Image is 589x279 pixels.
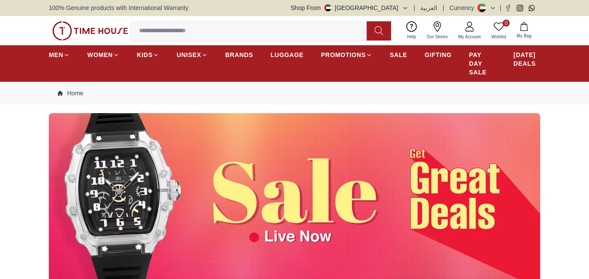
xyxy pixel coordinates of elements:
a: BRANDS [225,47,253,63]
span: GIFTING [425,50,452,59]
a: SALE [390,47,407,63]
button: Shop From[GEOGRAPHIC_DATA] [291,3,409,12]
button: My Bag [511,20,537,41]
a: LUGGAGE [271,47,304,63]
button: العربية [420,3,437,12]
a: Facebook [505,5,511,11]
span: BRANDS [225,50,253,59]
a: UNISEX [177,47,208,63]
a: 0Wishlist [486,20,511,42]
a: Help [402,20,422,42]
span: SALE [390,50,407,59]
span: UNISEX [177,50,201,59]
span: | [414,3,415,12]
span: MEN [49,50,63,59]
a: KIDS [137,47,159,63]
div: Currency [449,3,478,12]
a: [DATE] DEALS [514,47,540,71]
a: Whatsapp [528,5,535,11]
a: MEN [49,47,70,63]
span: Wishlist [488,34,510,40]
a: WOMEN [87,47,119,63]
img: ... [52,21,128,40]
span: LUGGAGE [271,50,304,59]
span: Help [404,34,420,40]
span: 0 [503,20,510,27]
span: PROMOTIONS [321,50,366,59]
span: Our Stores [423,34,451,40]
a: Our Stores [422,20,453,42]
span: | [443,3,444,12]
span: [DATE] DEALS [514,50,540,68]
span: | [500,3,501,12]
a: PROMOTIONS [321,47,372,63]
a: PAY DAY SALE [469,47,496,80]
span: My Account [455,34,484,40]
a: Home [58,89,83,97]
span: WOMEN [87,50,113,59]
span: My Bag [513,33,535,39]
img: United Arab Emirates [324,4,331,11]
span: 100% Genuine products with International Warranty [49,3,188,12]
nav: Breadcrumb [49,82,540,104]
a: Instagram [517,5,523,11]
span: KIDS [137,50,153,59]
span: PAY DAY SALE [469,50,496,77]
a: GIFTING [425,47,452,63]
